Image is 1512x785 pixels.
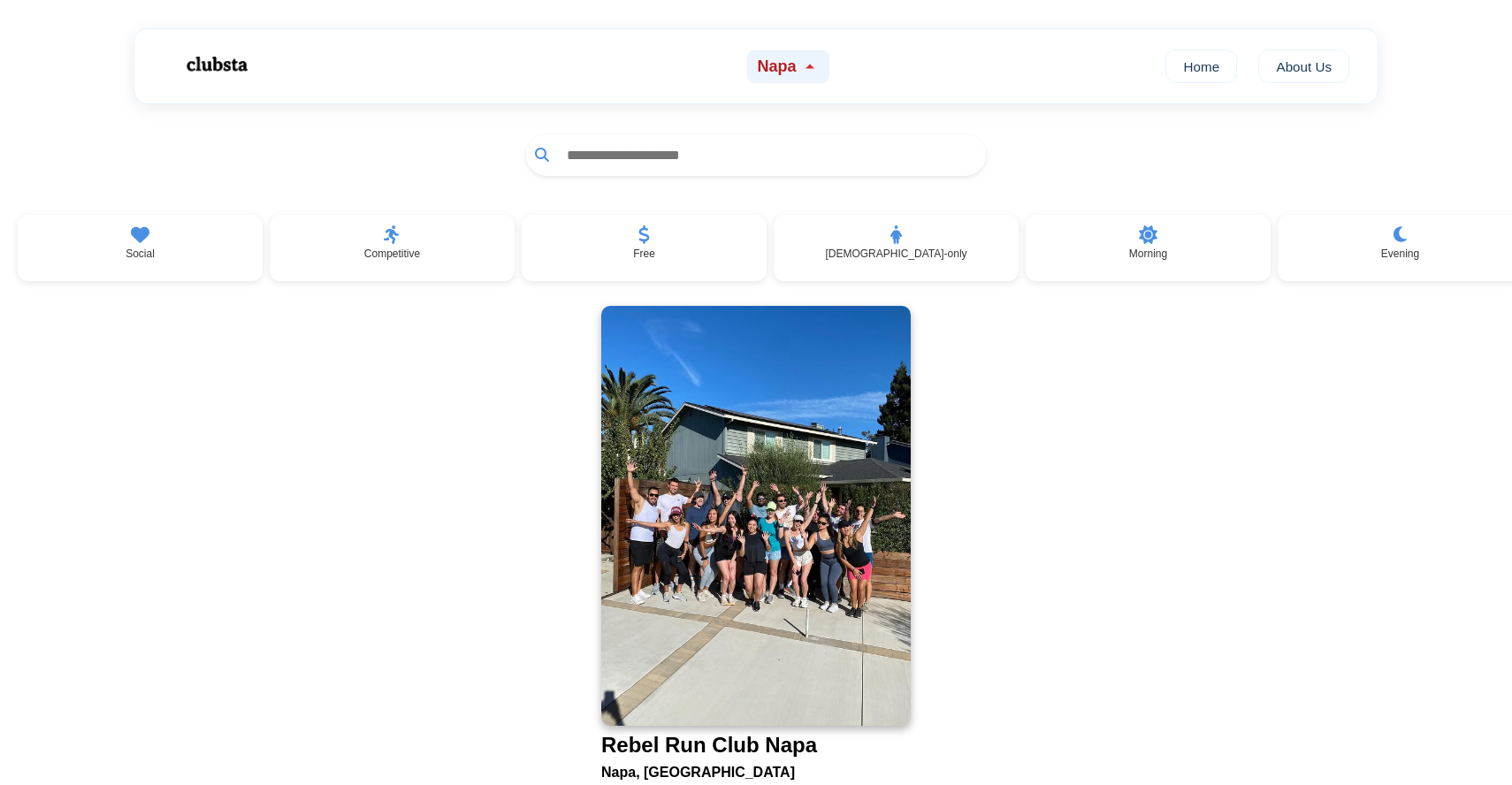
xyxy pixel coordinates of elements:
[364,248,420,260] p: Competitive
[1381,248,1419,260] p: Evening
[758,57,797,76] span: Napa
[1165,50,1237,83] a: Home
[1129,248,1167,260] p: Morning
[126,248,155,260] p: Social
[633,248,655,260] p: Free
[601,758,911,781] div: Napa, [GEOGRAPHIC_DATA]
[601,733,817,758] div: Rebel Run Club Napa
[601,306,911,726] img: Rebel Run Club Napa
[163,42,269,87] img: Logo
[825,248,966,260] p: [DEMOGRAPHIC_DATA]-only
[1258,50,1349,83] a: About Us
